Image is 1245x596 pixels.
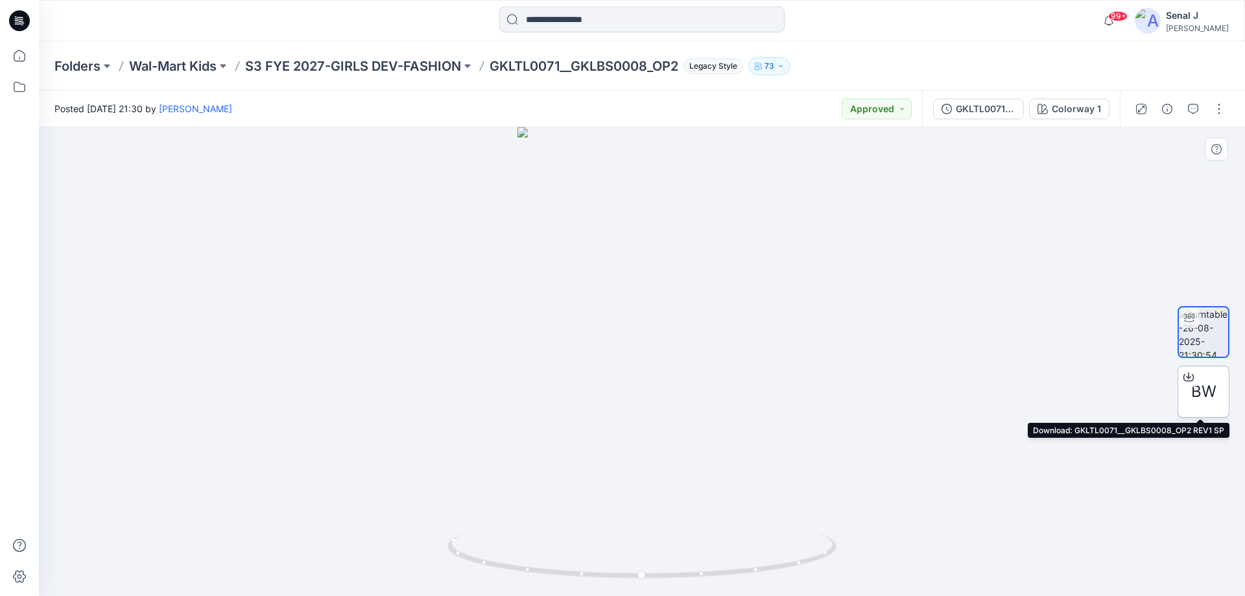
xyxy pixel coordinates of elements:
[54,57,101,75] a: Folders
[245,57,461,75] a: S3 FYE 2027-GIRLS DEV-FASHION
[765,59,774,73] p: 73
[1135,8,1161,34] img: avatar
[159,103,232,114] a: [PERSON_NAME]
[683,58,743,74] span: Legacy Style
[1157,99,1178,119] button: Details
[933,99,1024,119] button: GKLTL0071__GKLBS0008_OP2 REV1 SP
[54,102,232,115] span: Posted [DATE] 21:30 by
[1166,8,1229,23] div: Senal J
[490,57,678,75] p: GKLTL0071__GKLBS0008_OP2
[1108,11,1128,21] span: 99+
[1052,102,1101,116] div: Colorway 1
[1179,307,1228,357] img: turntable-26-08-2025-21:30:54
[129,57,217,75] a: Wal-Mart Kids
[956,102,1015,116] div: GKLTL0071__GKLBS0008_OP2 REV1 SP
[1029,99,1109,119] button: Colorway 1
[748,57,790,75] button: 73
[678,57,743,75] button: Legacy Style
[1166,23,1229,33] div: [PERSON_NAME]
[1191,380,1216,403] span: BW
